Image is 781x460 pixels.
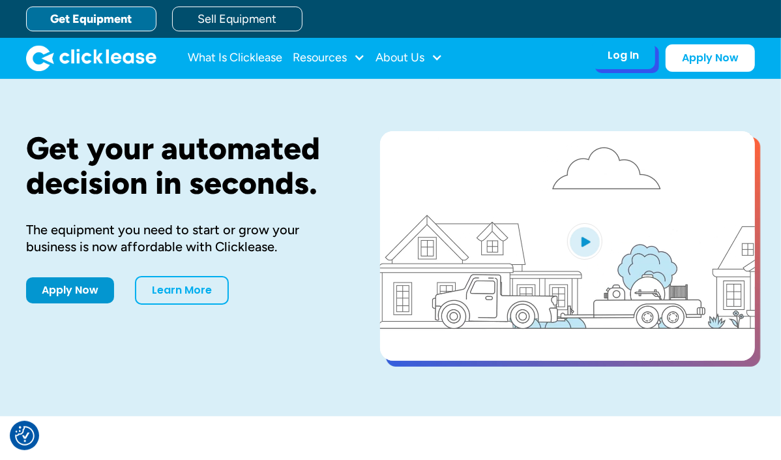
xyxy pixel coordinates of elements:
[26,45,156,71] a: home
[135,276,229,305] a: Learn More
[293,45,365,71] div: Resources
[188,45,282,71] a: What Is Clicklease
[26,131,338,200] h1: Get your automated decision in seconds.
[15,426,35,446] button: Consent Preferences
[608,49,639,62] div: Log In
[666,44,755,72] a: Apply Now
[567,223,602,260] img: Blue play button logo on a light blue circular background
[26,221,338,255] div: The equipment you need to start or grow your business is now affordable with Clicklease.
[26,277,114,303] a: Apply Now
[376,45,443,71] div: About Us
[172,7,302,31] a: Sell Equipment
[380,131,755,361] a: open lightbox
[26,45,156,71] img: Clicklease logo
[15,426,35,446] img: Revisit consent button
[26,7,156,31] a: Get Equipment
